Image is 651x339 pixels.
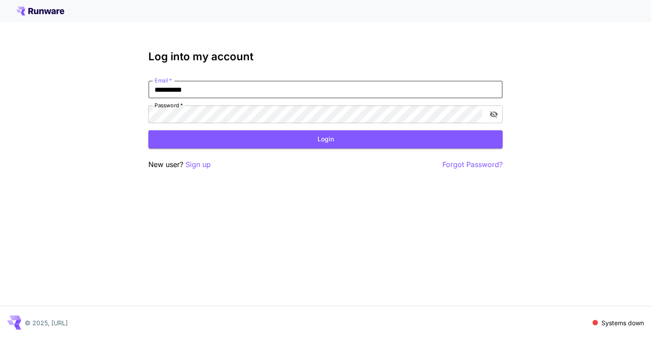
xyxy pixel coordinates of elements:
[601,318,644,327] p: Systems down
[148,51,503,63] h3: Log into my account
[442,159,503,170] button: Forgot Password?
[25,318,68,327] p: © 2025, [URL]
[148,130,503,148] button: Login
[148,159,211,170] p: New user?
[486,106,502,122] button: toggle password visibility
[155,77,172,84] label: Email
[155,101,183,109] label: Password
[186,159,211,170] button: Sign up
